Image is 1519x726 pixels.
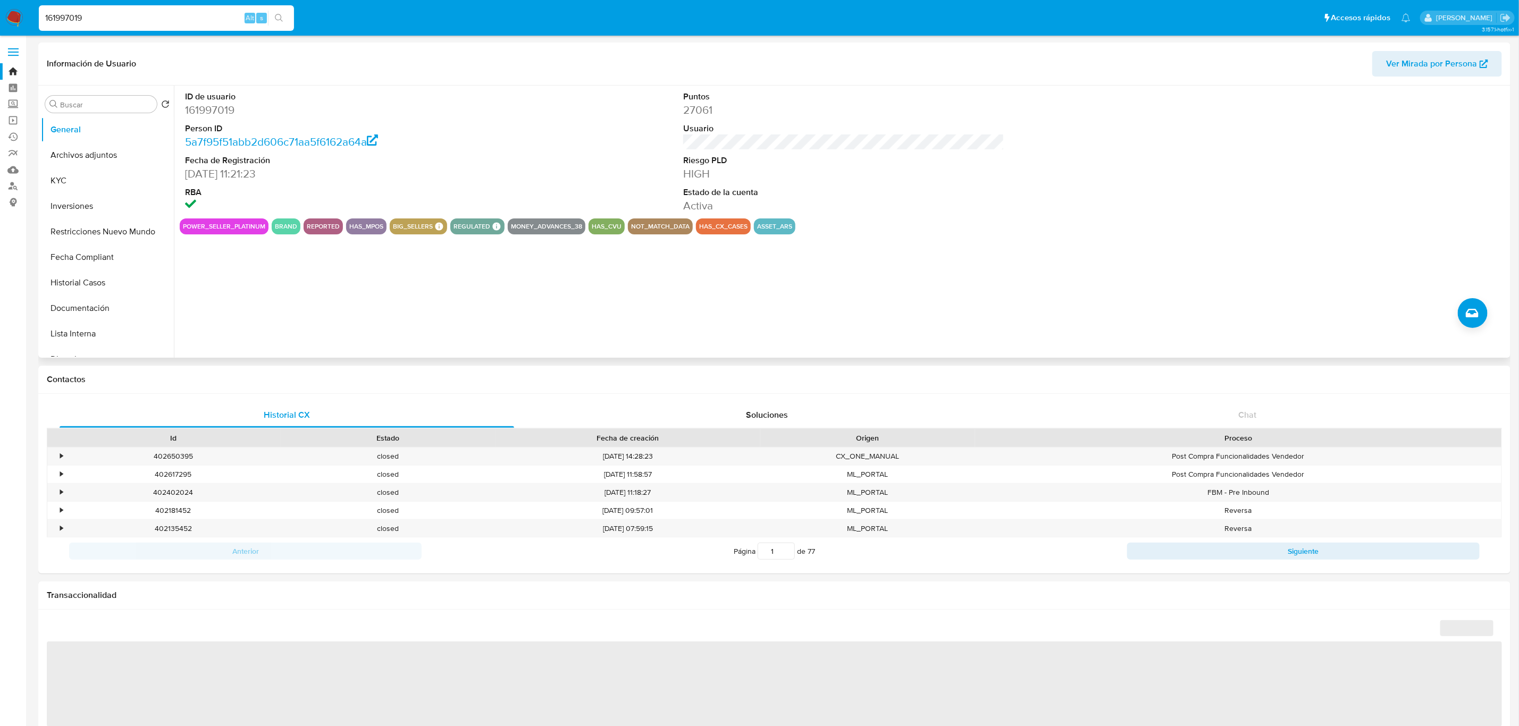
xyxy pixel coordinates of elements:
[185,123,507,134] dt: Person ID
[39,11,294,25] input: Buscar usuario o caso...
[496,484,760,501] div: [DATE] 11:18:27
[1500,12,1511,23] a: Salir
[185,166,507,181] dd: [DATE] 11:21:23
[41,347,174,372] button: Direcciones
[592,224,622,229] button: has_cvu
[66,502,281,519] div: 402181452
[260,13,263,23] span: s
[47,590,1502,601] h1: Transaccionalidad
[683,103,1005,117] dd: 27061
[66,520,281,537] div: 402135452
[73,433,273,443] div: Id
[760,520,975,537] div: ML_PORTAL
[47,58,136,69] h1: Información de Usuario
[1331,12,1391,23] span: Accesos rápidos
[1238,409,1256,421] span: Chat
[503,433,753,443] div: Fecha de creación
[41,142,174,168] button: Archivos adjuntos
[760,448,975,465] div: CX_ONE_MANUAL
[281,502,496,519] div: closed
[631,224,690,229] button: not_match_data
[393,224,433,229] button: big_sellers
[264,409,310,421] span: Historial CX
[683,198,1005,213] dd: Activa
[975,466,1501,483] div: Post Compra Funcionalidades Vendedor
[60,505,63,516] div: •
[760,466,975,483] div: ML_PORTAL
[746,409,788,421] span: Soluciones
[41,296,174,321] button: Documentación
[757,224,792,229] button: asset_ars
[683,155,1005,166] dt: Riesgo PLD
[1372,51,1502,77] button: Ver Mirada por Persona
[760,484,975,501] div: ML_PORTAL
[496,466,760,483] div: [DATE] 11:58:57
[60,451,63,461] div: •
[185,134,378,149] a: 5a7f95f51abb2d606c71aa5f6162a64a
[1127,543,1480,560] button: Siguiente
[41,117,174,142] button: General
[975,484,1501,501] div: FBM - Pre Inbound
[185,187,507,198] dt: RBA
[47,374,1502,385] h1: Contactos
[496,520,760,537] div: [DATE] 07:59:15
[760,502,975,519] div: ML_PORTAL
[66,466,281,483] div: 402617295
[496,502,760,519] div: [DATE] 09:57:01
[454,224,490,229] button: regulated
[41,193,174,219] button: Inversiones
[511,224,582,229] button: money_advances_38
[281,520,496,537] div: closed
[41,321,174,347] button: Lista Interna
[275,224,297,229] button: brand
[281,466,496,483] div: closed
[808,546,815,556] span: 77
[768,433,968,443] div: Origen
[496,448,760,465] div: [DATE] 14:28:23
[683,187,1005,198] dt: Estado de la cuenta
[734,543,815,560] span: Página de
[66,484,281,501] div: 402402024
[268,11,290,26] button: search-icon
[281,448,496,465] div: closed
[161,100,170,112] button: Volver al orden por defecto
[975,448,1501,465] div: Post Compra Funcionalidades Vendedor
[60,487,63,497] div: •
[1436,13,1496,23] p: andres.vilosio@mercadolibre.com
[1401,13,1411,22] a: Notificaciones
[983,433,1494,443] div: Proceso
[41,270,174,296] button: Historial Casos
[66,448,281,465] div: 402650395
[49,100,58,108] button: Buscar
[683,123,1005,134] dt: Usuario
[185,155,507,166] dt: Fecha de Registración
[185,103,507,117] dd: 161997019
[975,520,1501,537] div: Reversa
[60,524,63,534] div: •
[246,13,254,23] span: Alt
[1386,51,1477,77] span: Ver Mirada por Persona
[699,224,748,229] button: has_cx_cases
[185,91,507,103] dt: ID de usuario
[69,543,422,560] button: Anterior
[307,224,340,229] button: reported
[41,168,174,193] button: KYC
[41,219,174,244] button: Restricciones Nuevo Mundo
[60,100,153,109] input: Buscar
[60,469,63,479] div: •
[183,224,265,229] button: power_seller_platinum
[349,224,383,229] button: has_mpos
[41,244,174,270] button: Fecha Compliant
[683,91,1005,103] dt: Puntos
[288,433,488,443] div: Estado
[281,484,496,501] div: closed
[975,502,1501,519] div: Reversa
[683,166,1005,181] dd: HIGH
